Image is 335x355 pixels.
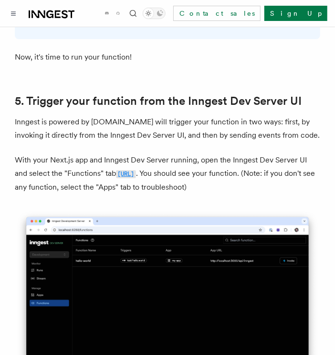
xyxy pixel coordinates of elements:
a: [URL] [116,169,136,178]
p: Inngest is powered by [DOMAIN_NAME] will trigger your function in two ways: first, by invoking it... [15,115,320,142]
button: Find something... [127,8,139,19]
button: Toggle navigation [8,8,19,19]
p: Now, it's time to run your function! [15,51,320,64]
a: Contact sales [173,6,261,21]
p: With your Next.js app and Inngest Dev Server running, open the Inngest Dev Server UI and select t... [15,153,320,194]
code: [URL] [116,170,136,178]
a: Sign Up [264,6,327,21]
a: 5. Trigger your function from the Inngest Dev Server UI [15,94,302,108]
button: Toggle dark mode [143,8,166,19]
